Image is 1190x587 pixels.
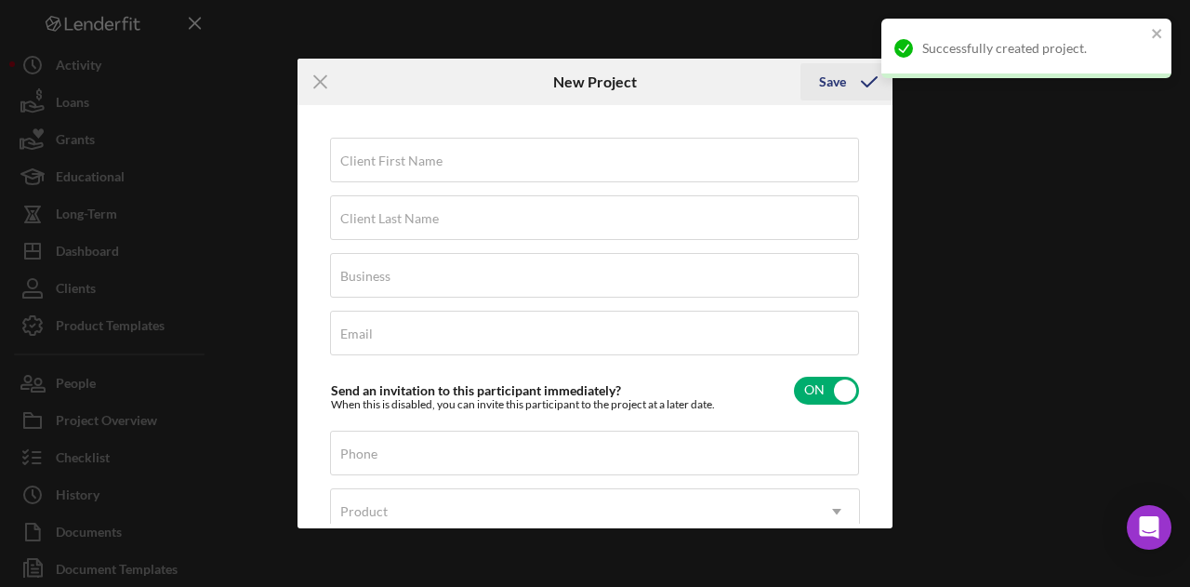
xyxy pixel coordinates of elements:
[800,63,892,100] button: Save
[340,504,388,519] div: Product
[819,63,846,100] div: Save
[340,327,373,341] label: Email
[1151,26,1164,44] button: close
[331,398,715,411] div: When this is disabled, you can invite this participant to the project at a later date.
[553,73,637,90] h6: New Project
[340,211,439,226] label: Client Last Name
[1127,505,1171,550] div: Open Intercom Messenger
[340,153,443,168] label: Client First Name
[340,447,377,461] label: Phone
[340,269,390,284] label: Business
[922,41,1145,56] div: Successfully created project.
[331,382,621,398] label: Send an invitation to this participant immediately?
